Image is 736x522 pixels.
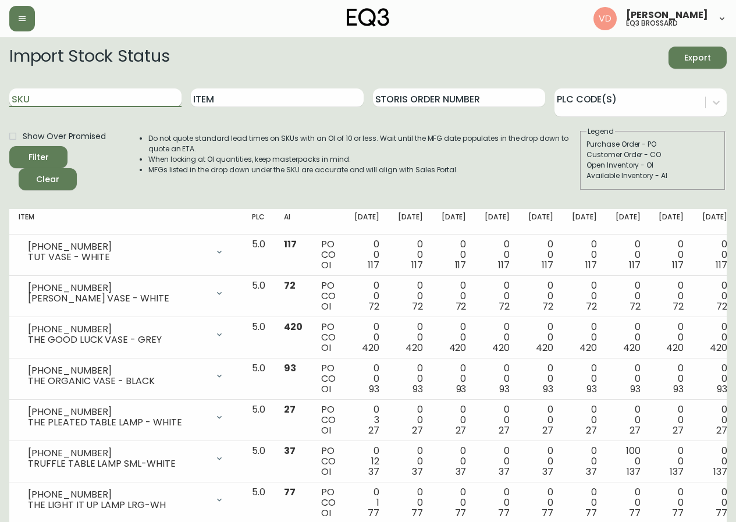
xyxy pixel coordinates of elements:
span: 37 [586,465,597,478]
span: 77 [455,506,467,520]
span: 27 [542,424,553,437]
span: 93 [369,382,379,396]
div: 0 0 [442,239,467,271]
div: 0 0 [528,322,553,353]
div: 0 0 [485,487,510,519]
div: Available Inventory - AI [586,171,719,181]
span: OI [321,506,331,520]
span: 27 [456,424,467,437]
span: 117 [284,237,297,251]
span: Clear [28,172,67,187]
span: 27 [368,424,379,437]
th: [DATE] [649,209,693,235]
div: 0 0 [572,322,597,353]
div: [PHONE_NUMBER]TRUFFLE TABLE LAMP SML-WHITE [19,446,233,471]
div: 100 0 [616,446,641,477]
div: PO CO [321,239,336,271]
span: 37 [499,465,510,478]
div: PO CO [321,404,336,436]
span: 117 [411,258,423,272]
span: 117 [498,258,510,272]
th: [DATE] [606,209,650,235]
th: [DATE] [345,209,389,235]
div: 0 0 [442,446,467,477]
span: 93 [586,382,597,396]
div: 0 0 [659,280,684,312]
span: 77 [284,485,296,499]
td: 5.0 [243,317,275,358]
div: 0 0 [398,322,423,353]
span: 77 [629,506,641,520]
div: 0 0 [485,446,510,477]
div: THE LIGHT IT UP LAMP LRG-WH [28,500,208,510]
span: 93 [284,361,296,375]
div: 0 0 [572,446,597,477]
div: 0 0 [485,280,510,312]
div: [PERSON_NAME] VASE - WHITE [28,293,208,304]
span: 37 [368,465,379,478]
span: 420 [492,341,510,354]
div: 0 0 [702,404,727,436]
div: 0 0 [616,322,641,353]
div: THE PLEATED TABLE LAMP - WHITE [28,417,208,428]
td: 5.0 [243,358,275,400]
span: 117 [629,258,641,272]
div: [PHONE_NUMBER]THE LIGHT IT UP LAMP LRG-WH [19,487,233,513]
div: 0 0 [528,363,553,395]
div: 0 0 [702,239,727,271]
div: 0 0 [528,280,553,312]
div: PO CO [321,322,336,353]
div: [PHONE_NUMBER] [28,365,208,376]
th: [DATE] [389,209,432,235]
div: 0 0 [616,363,641,395]
span: 72 [586,300,597,313]
span: 420 [449,341,467,354]
div: 0 0 [398,280,423,312]
div: THE ORGANIC VASE - BLACK [28,376,208,386]
div: [PHONE_NUMBER] [28,283,208,293]
span: 93 [413,382,423,396]
span: 77 [542,506,553,520]
div: [PHONE_NUMBER] [28,448,208,459]
div: [PHONE_NUMBER] [28,407,208,417]
span: Export [678,51,717,65]
div: TRUFFLE TABLE LAMP SML-WHITE [28,459,208,469]
span: 77 [368,506,379,520]
span: 93 [456,382,467,396]
div: 0 0 [572,363,597,395]
span: Show Over Promised [23,130,106,143]
span: 93 [673,382,684,396]
div: 0 0 [572,239,597,271]
div: 0 0 [702,363,727,395]
span: 420 [406,341,423,354]
div: 0 0 [485,404,510,436]
div: 0 0 [528,487,553,519]
span: 27 [499,424,510,437]
div: 0 0 [442,322,467,353]
div: 0 0 [659,487,684,519]
div: 0 0 [702,322,727,353]
span: 420 [362,341,379,354]
span: 72 [716,300,727,313]
div: 0 0 [442,280,467,312]
span: 93 [499,382,510,396]
div: [PHONE_NUMBER] [28,242,208,252]
span: 77 [716,506,727,520]
div: 0 0 [702,280,727,312]
div: [PHONE_NUMBER]THE GOOD LUCK VASE - GREY [19,322,233,347]
span: 77 [411,506,423,520]
div: 0 0 [485,363,510,395]
div: 0 0 [485,239,510,271]
span: 420 [536,341,553,354]
span: 420 [284,320,303,333]
span: 420 [623,341,641,354]
th: [DATE] [432,209,476,235]
span: 27 [284,403,296,416]
th: [DATE] [519,209,563,235]
span: 77 [498,506,510,520]
span: 72 [368,300,379,313]
span: 137 [670,465,684,478]
div: Purchase Order - PO [586,139,719,150]
div: 0 0 [528,404,553,436]
span: 117 [455,258,467,272]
